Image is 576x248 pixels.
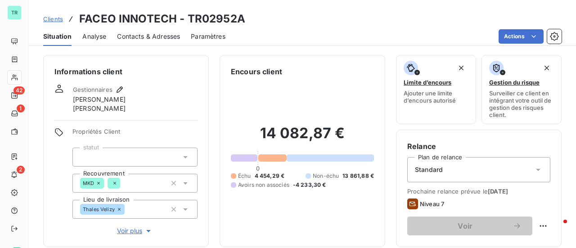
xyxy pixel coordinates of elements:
span: Échu [238,172,251,180]
span: 2 [17,166,25,174]
span: 1 [17,104,25,113]
a: Clients [43,14,63,23]
span: Gestionnaires [73,86,112,93]
span: Niveau 7 [420,200,444,207]
h2: 14 082,87 € [231,124,374,151]
h3: FACEO INNOTECH - TR02952A [79,11,245,27]
span: Voir [418,222,513,230]
span: Situation [43,32,72,41]
h6: Encours client [231,66,282,77]
span: Surveiller ce client en intégrant votre outil de gestion des risques client. [489,90,554,118]
span: [PERSON_NAME] [73,104,126,113]
span: [PERSON_NAME] [73,95,126,104]
input: Ajouter une valeur [125,205,132,213]
span: Limite d’encours [404,79,451,86]
span: Thales Velizy [83,207,115,212]
span: Propriétés Client [72,128,198,140]
button: Limite d’encoursAjouter une limite d’encours autorisé [396,55,476,124]
span: MKD [83,180,94,186]
span: Contacts & Adresses [117,32,180,41]
span: 13 861,88 € [342,172,374,180]
h6: Informations client [54,66,198,77]
button: Actions [499,29,544,44]
button: Gestion du risqueSurveiller ce client en intégrant votre outil de gestion des risques client. [481,55,562,124]
span: Prochaine relance prévue le [407,188,550,195]
span: [DATE] [488,188,508,195]
input: Ajouter une valeur [80,153,87,161]
button: Voir [407,216,532,235]
span: Clients [43,15,63,23]
h6: Relance [407,141,550,152]
span: Avoirs non associés [238,181,289,189]
input: Ajouter une valeur [120,179,127,187]
span: Non-échu [313,172,339,180]
span: 0 [256,165,260,172]
span: Voir plus [117,226,153,235]
span: Standard [415,165,443,174]
span: Paramètres [191,32,225,41]
span: Gestion du risque [489,79,540,86]
span: Ajouter une limite d’encours autorisé [404,90,468,104]
iframe: Intercom live chat [545,217,567,239]
button: Voir plus [72,226,198,236]
span: 42 [13,86,25,95]
div: TR [7,5,22,20]
span: Analyse [82,32,106,41]
span: 4 454,29 € [255,172,285,180]
span: -4 233,30 € [293,181,326,189]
